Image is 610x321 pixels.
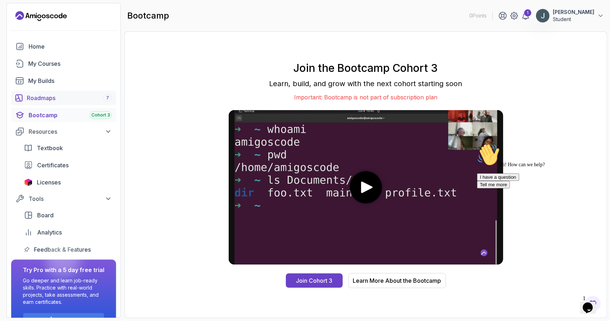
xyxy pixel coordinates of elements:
span: Textbook [37,144,63,152]
div: Learn More About the Bootcamp [353,276,441,285]
span: Analytics [37,228,62,237]
button: Tools [11,192,116,205]
button: Join Cohort 3 [286,273,343,288]
a: home [11,39,116,54]
h1: Join the Bootcamp Cohort 3 [229,61,503,74]
div: Resources [29,127,112,136]
img: :wave: [3,3,26,26]
div: Roadmaps [27,94,112,102]
a: analytics [20,225,116,239]
a: builds [11,74,116,88]
p: Learn, build, and grow with the next cohort starting soon [229,79,503,89]
span: Hi! How can we help? [3,21,71,27]
p: Important: Bootcamp is not part of subscription plan [229,93,503,102]
h2: bootcamp [127,10,169,21]
div: My Builds [28,76,112,85]
a: certificates [20,158,116,172]
button: user profile image[PERSON_NAME]Student [536,9,604,23]
a: feedback [20,242,116,257]
p: Go deeper and learn job-ready skills. Practice with real-world projects, take assessments, and ea... [23,277,104,306]
button: I have a question [3,33,45,40]
p: [PERSON_NAME] [553,9,594,16]
button: Tell me more [3,40,36,48]
p: 0 Points [469,12,487,19]
a: board [20,208,116,222]
button: Learn More About the Bootcamp [348,273,446,288]
span: Board [37,211,54,219]
span: Licenses [37,178,61,187]
div: Bootcamp [29,111,112,119]
a: licenses [20,175,116,189]
a: courses [11,56,116,71]
img: user profile image [536,9,550,23]
p: Student [553,16,594,23]
div: My Courses [28,59,112,68]
span: Feedback & Features [34,245,91,254]
div: Join Cohort 3 [296,276,332,285]
span: Certificates [37,161,69,169]
a: textbook [20,141,116,155]
button: Resources [11,125,116,138]
a: Landing page [15,10,67,22]
a: 1 [521,11,530,20]
span: Cohort 3 [91,112,110,118]
div: 1 [524,9,531,16]
iframe: chat widget [580,292,603,314]
div: Tools [29,194,112,203]
a: roadmaps [11,91,116,105]
span: 7 [106,95,109,101]
a: bootcamp [11,108,116,122]
iframe: chat widget [474,140,603,289]
img: jetbrains icon [24,179,33,186]
div: Home [29,42,112,51]
div: 👋Hi! How can we help?I have a questionTell me more [3,3,132,48]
